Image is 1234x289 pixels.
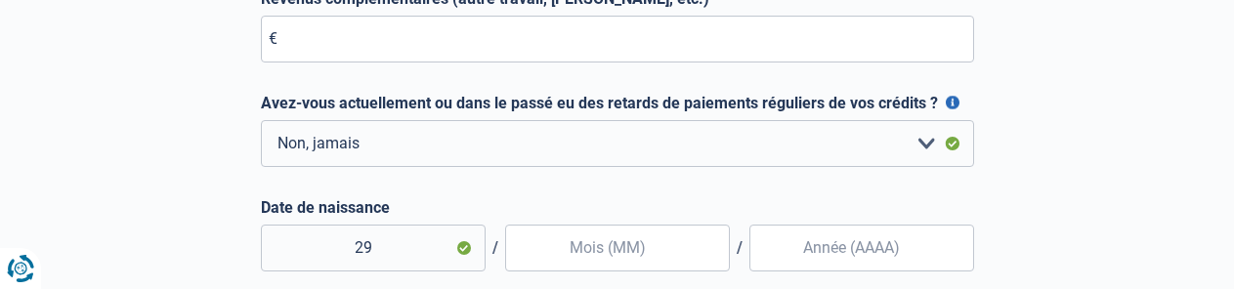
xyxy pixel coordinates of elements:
input: Mois (MM) [505,225,730,271]
label: Avez-vous actuellement ou dans le passé eu des retards de paiements réguliers de vos crédits ? [261,94,974,112]
label: Date de naissance [261,198,974,217]
span: / [486,238,505,257]
input: Année (AAAA) [749,225,974,271]
span: € [269,29,277,48]
button: Avez-vous actuellement ou dans le passé eu des retards de paiements réguliers de vos crédits ? [946,96,959,109]
span: / [730,238,749,257]
input: Jour (JJ) [261,225,486,271]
